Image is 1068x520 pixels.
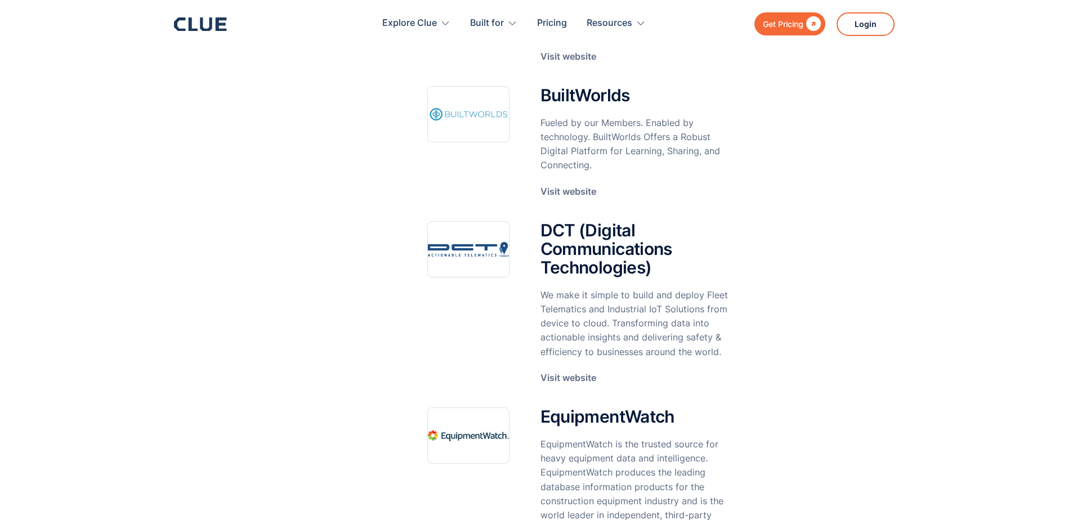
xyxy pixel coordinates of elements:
h2: BuiltWorlds [540,86,736,105]
a: Visit website [540,185,596,199]
a: Visit website [540,371,596,385]
p: We make it simple to build and deploy Fleet Telematics and Industrial IoT Solutions from device t... [540,288,736,359]
img: Builtworlds loves our Construction Equipment Tracking Software [427,86,510,142]
p: Fueled by our Members. Enabled by technology. BuiltWorlds Offers a Robust Digital Platform for Le... [540,116,736,173]
div: Explore Clue [382,6,450,41]
div: Explore Clue [382,6,437,41]
h2: DCT (Digital Communications Technologies) [540,221,736,277]
a: Visit website [540,50,596,64]
div: Resources [587,6,646,41]
img: Construction equipment software partnering with EquipmentWatch - Clue [427,407,510,464]
div: Built for [470,6,517,41]
div: Resources [587,6,632,41]
a: Get Pricing [754,12,825,35]
div:  [803,17,821,31]
img: DCT [427,221,510,277]
a: Login [837,12,895,36]
div: Built for [470,6,504,41]
a: Pricing [537,6,567,41]
div: Get Pricing [763,17,803,31]
h2: EquipmentWatch [540,407,736,426]
iframe: Chat Widget [865,362,1068,520]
